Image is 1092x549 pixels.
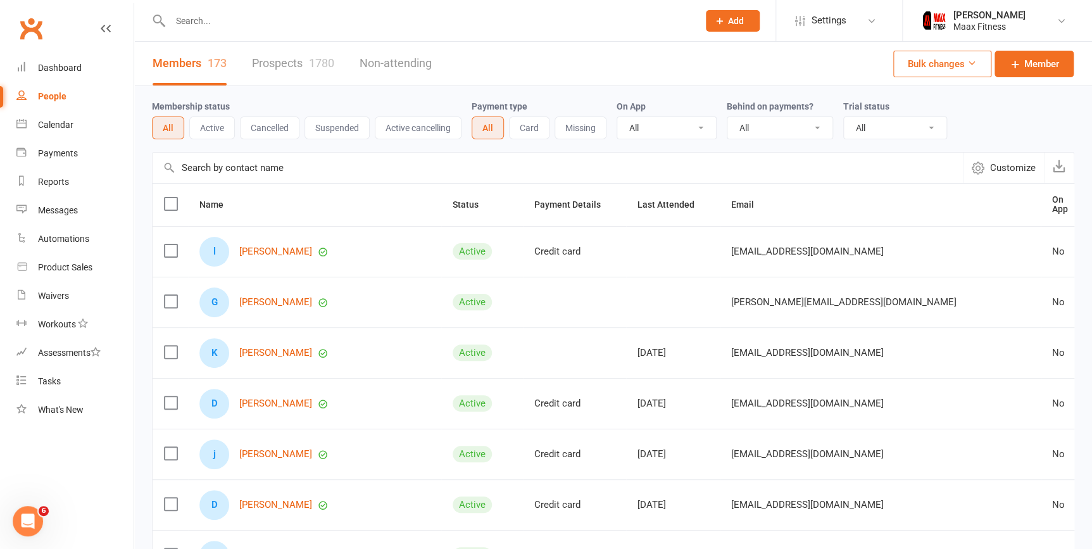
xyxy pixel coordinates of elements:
a: People [16,82,134,111]
div: 173 [208,56,227,70]
div: Assessments [38,348,101,358]
div: Active [453,344,492,361]
div: Credit card [534,500,615,510]
input: Search... [166,12,689,30]
div: No [1052,500,1068,510]
a: Payments [16,139,134,168]
div: No [1052,297,1068,308]
div: Messages [38,205,78,215]
button: Suspended [304,117,370,139]
a: [PERSON_NAME] [239,297,312,308]
span: Name [199,199,237,210]
div: Product Sales [38,262,92,272]
button: All [152,117,184,139]
a: Automations [16,225,134,253]
div: K [199,338,229,368]
div: D [199,490,229,520]
div: 1780 [309,56,334,70]
button: Active [189,117,235,139]
div: D [199,389,229,419]
button: Status [453,197,493,212]
span: [EMAIL_ADDRESS][DOMAIN_NAME] [731,341,884,365]
button: Missing [555,117,606,139]
a: Members173 [153,42,227,85]
div: Credit card [534,246,615,257]
div: [DATE] [637,398,708,409]
div: Active [453,294,492,310]
span: [PERSON_NAME][EMAIL_ADDRESS][DOMAIN_NAME] [731,290,957,314]
a: [PERSON_NAME] [239,449,312,460]
span: Settings [812,6,846,35]
label: On App [617,101,646,111]
span: [EMAIL_ADDRESS][DOMAIN_NAME] [731,391,884,415]
div: Credit card [534,449,615,460]
div: No [1052,398,1068,409]
a: Waivers [16,282,134,310]
div: No [1052,449,1068,460]
div: Active [453,496,492,513]
div: Dashboard [38,63,82,73]
input: Search by contact name [153,153,963,183]
span: Customize [990,160,1036,175]
div: [DATE] [637,348,708,358]
button: Card [509,117,549,139]
span: [EMAIL_ADDRESS][DOMAIN_NAME] [731,493,884,517]
div: G [199,287,229,317]
div: People [38,91,66,101]
button: Name [199,197,237,212]
span: Payment Details [534,199,615,210]
span: [EMAIL_ADDRESS][DOMAIN_NAME] [731,442,884,466]
label: Payment type [472,101,527,111]
div: [DATE] [637,500,708,510]
a: Messages [16,196,134,225]
div: l [199,237,229,267]
button: Cancelled [240,117,299,139]
div: Workouts [38,319,76,329]
button: Customize [963,153,1044,183]
span: Email [731,199,768,210]
a: Calendar [16,111,134,139]
span: Last Attended [637,199,708,210]
img: thumb_image1759205071.png [922,8,947,34]
div: What's New [38,405,84,415]
button: Last Attended [637,197,708,212]
a: [PERSON_NAME] [239,348,312,358]
div: No [1052,246,1068,257]
a: Clubworx [15,13,47,44]
a: Workouts [16,310,134,339]
a: Reports [16,168,134,196]
span: 6 [39,506,49,516]
a: Dashboard [16,54,134,82]
div: j [199,439,229,469]
a: [PERSON_NAME] [239,398,312,409]
span: Add [728,16,744,26]
div: Automations [38,234,89,244]
button: Bulk changes [893,51,991,77]
a: What's New [16,396,134,424]
a: Member [995,51,1074,77]
div: Credit card [534,398,615,409]
label: Membership status [152,101,230,111]
button: All [472,117,504,139]
a: Assessments [16,339,134,367]
button: Email [731,197,768,212]
div: Payments [38,148,78,158]
label: Behind on payments? [727,101,813,111]
th: On App [1041,184,1079,226]
span: Status [453,199,493,210]
a: Tasks [16,367,134,396]
a: Product Sales [16,253,134,282]
button: Payment Details [534,197,615,212]
div: Active [453,243,492,260]
span: Member [1024,56,1059,72]
iframe: Intercom live chat [13,506,43,536]
button: Add [706,10,760,32]
div: No [1052,348,1068,358]
div: [DATE] [637,449,708,460]
div: Active [453,395,492,412]
div: Active [453,446,492,462]
div: Waivers [38,291,69,301]
a: [PERSON_NAME] [239,500,312,510]
div: Maax Fitness [953,21,1026,32]
label: Trial status [843,101,889,111]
